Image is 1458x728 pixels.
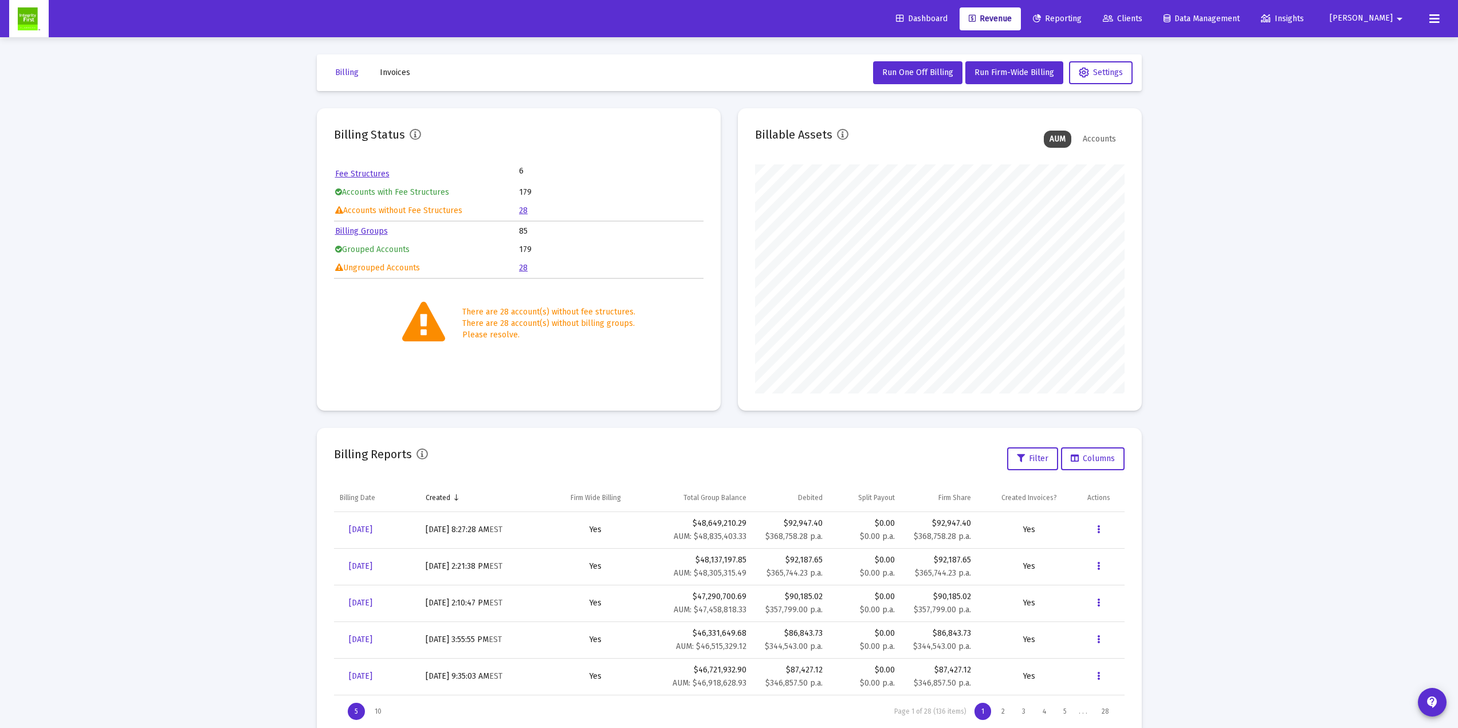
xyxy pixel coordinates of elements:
small: $0.00 p.a. [860,605,895,615]
button: Columns [1061,447,1125,470]
div: $0.00 [834,664,895,689]
small: $346,857.50 p.a. [765,678,823,688]
span: [DATE] [349,561,372,571]
div: Split Payout [858,493,895,502]
a: [DATE] [340,518,382,541]
a: Reporting [1024,7,1091,30]
div: Page 5 [1056,703,1074,720]
div: $46,331,649.68 [653,628,746,652]
small: AUM: $48,305,315.49 [674,568,746,578]
div: $87,427.12 [906,664,971,676]
div: $87,427.12 [758,664,823,676]
button: Filter [1007,447,1058,470]
span: Dashboard [896,14,948,23]
small: EST [489,598,502,608]
div: $48,137,197.85 [653,554,746,579]
div: Yes [983,634,1076,646]
span: Run Firm-Wide Billing [974,68,1054,77]
mat-icon: arrow_drop_down [1393,7,1406,30]
span: [DATE] [349,598,372,608]
td: 6 [519,166,611,177]
small: $346,857.50 p.a. [914,678,971,688]
div: $47,290,700.69 [653,591,746,616]
div: [DATE] 2:10:47 PM [426,597,539,609]
span: [PERSON_NAME] [1330,14,1393,23]
div: Accounts [1077,131,1122,148]
div: Yes [550,634,642,646]
a: Fee Structures [335,169,390,179]
td: 85 [519,223,702,240]
small: AUM: $47,458,818.33 [674,605,746,615]
button: Billing [326,61,368,84]
div: There are 28 account(s) without fee structures. [462,306,635,318]
div: Page 3 [1015,703,1032,720]
small: $0.00 p.a. [860,642,895,651]
span: Revenue [969,14,1012,23]
div: $86,843.73 [906,628,971,639]
td: Column Firm Share [901,484,977,511]
div: $92,947.40 [906,518,971,529]
div: Page 1 of 28 (136 items) [894,707,966,716]
span: Data Management [1164,14,1240,23]
td: Column Created [420,484,544,511]
td: Grouped Accounts [335,241,518,258]
button: Run Firm-Wide Billing [965,61,1063,84]
div: $48,649,210.29 [653,518,746,542]
td: Column Debited [752,484,828,511]
small: $357,799.00 p.a. [914,605,971,615]
small: AUM: $46,515,329.12 [676,642,746,651]
div: Page 4 [1036,703,1053,720]
div: [DATE] 9:35:03 AM [426,671,539,682]
div: $0.00 [834,591,895,616]
span: [DATE] [349,671,372,681]
span: Settings [1079,68,1123,77]
small: $365,744.23 p.a. [767,568,823,578]
div: [DATE] 3:55:55 PM [426,634,539,646]
div: $46,721,932.90 [653,664,746,689]
div: [DATE] 2:21:38 PM [426,561,539,572]
h2: Billing Reports [334,445,412,463]
small: $344,543.00 p.a. [765,642,823,651]
small: $357,799.00 p.a. [765,605,823,615]
a: [DATE] [340,628,382,651]
div: Please resolve. [462,329,635,341]
div: Yes [550,597,642,609]
img: Dashboard [18,7,40,30]
a: Billing Groups [335,226,388,236]
div: $0.00 [834,518,895,542]
span: Billing [335,68,359,77]
div: Yes [983,524,1076,536]
a: 28 [519,263,528,273]
a: 28 [519,206,528,215]
div: Firm Wide Billing [571,493,621,502]
span: Filter [1017,454,1048,463]
div: Page 2 [995,703,1012,720]
a: [DATE] [340,592,382,615]
h2: Billable Assets [755,125,832,144]
small: AUM: $46,918,628.93 [673,678,746,688]
div: $92,187.65 [906,554,971,566]
div: Firm Share [938,493,971,502]
span: [DATE] [349,635,372,644]
div: $86,843.73 [758,628,823,639]
small: EST [489,671,502,681]
div: Display 10 items on page [368,703,388,720]
td: Column Created Invoices? [977,484,1082,511]
div: Yes [550,524,642,536]
div: Actions [1087,493,1110,502]
small: $368,758.28 p.a. [914,532,971,541]
td: 179 [519,241,702,258]
mat-icon: contact_support [1425,695,1439,709]
div: [DATE] 8:27:28 AM [426,524,539,536]
div: Created Invoices? [1001,493,1057,502]
div: $90,185.02 [906,591,971,603]
div: Yes [983,561,1076,572]
td: Ungrouped Accounts [335,259,518,277]
a: Clients [1094,7,1152,30]
div: Data grid [334,484,1125,727]
div: Yes [550,561,642,572]
small: $0.00 p.a. [860,678,895,688]
small: EST [489,561,502,571]
small: $344,543.00 p.a. [913,642,971,651]
small: EST [489,525,502,534]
